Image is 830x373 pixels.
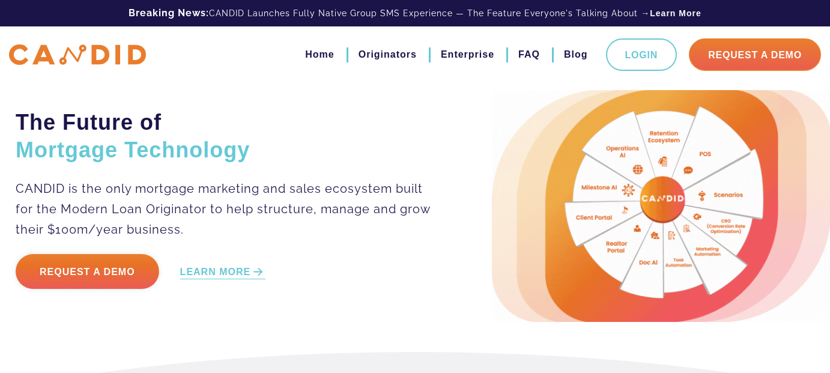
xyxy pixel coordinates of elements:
p: CANDID is the only mortgage marketing and sales ecosystem built for the Modern Loan Originator to... [16,178,432,240]
span: Mortgage Technology [16,138,250,162]
a: Enterprise [441,44,494,65]
a: FAQ [518,44,540,65]
b: Breaking News: [129,7,209,19]
a: Request A Demo [689,38,821,71]
a: Learn More [650,7,701,19]
h2: The Future of [16,109,432,164]
img: CANDID APP [9,44,146,65]
a: Blog [564,44,588,65]
a: Login [606,38,677,71]
a: Originators [359,44,417,65]
a: Request a Demo [16,254,159,289]
a: LEARN MORE [180,265,266,279]
a: Home [305,44,334,65]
